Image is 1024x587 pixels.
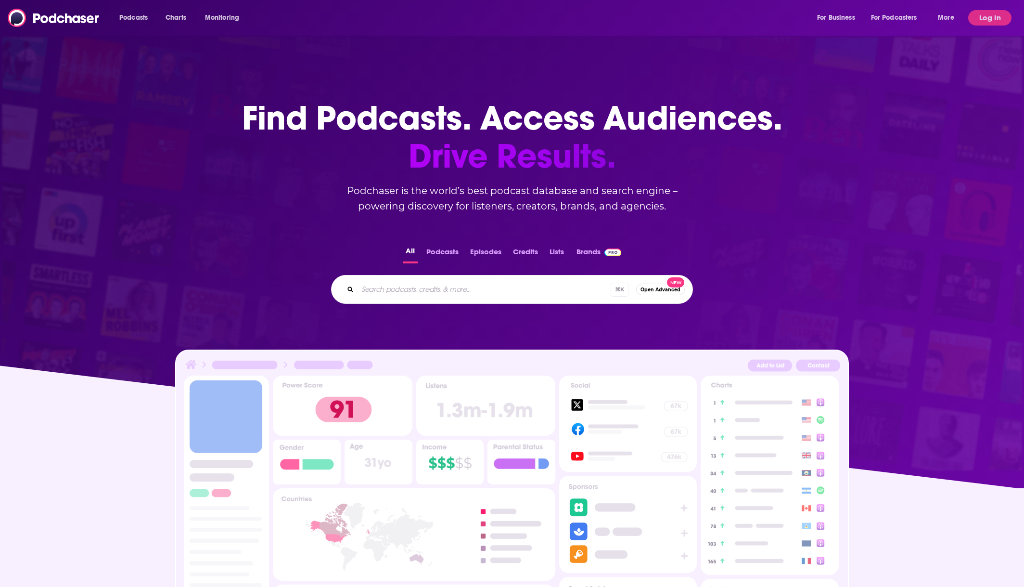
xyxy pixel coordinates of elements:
button: Lists [547,245,567,263]
span: Open Advanced [640,287,680,292]
span: For Podcasters [871,11,917,25]
img: Podcast Insights Age [345,440,412,484]
button: Open AdvancedNew [636,284,685,295]
span: More [938,11,954,25]
button: All [403,245,418,263]
img: Podcast Insights Income [416,440,484,484]
a: BrandsPodchaser Pro [576,245,621,263]
img: Podcast Insights Header [184,358,840,375]
button: open menu [865,10,931,26]
a: Charts [159,10,192,26]
button: Credits [510,245,541,263]
h1: Find Podcasts. Access Audiences. [242,99,782,175]
img: Podcast Insights Parental Status [487,440,555,484]
button: open menu [810,10,867,26]
img: Podcast Socials [559,376,697,472]
span: Podcasts [119,11,148,25]
input: Search podcasts, credits, & more... [358,282,611,297]
span: For Business [817,11,855,25]
button: open menu [931,10,966,26]
img: Podcast Insights Gender [273,440,341,484]
span: ⌘ K [611,283,628,297]
img: Podcast Insights Charts [701,376,838,575]
button: open menu [198,10,252,26]
img: Podcast Insights Countries [273,488,555,580]
div: Search podcasts, credits, & more... [331,275,693,304]
h2: Podchaser is the world’s best podcast database and search engine – powering discovery for listene... [320,183,704,214]
span: Charts [166,11,186,25]
img: Podcast Insights Power score [273,376,412,436]
img: Podchaser Pro [604,248,621,256]
img: Podchaser - Follow, Share and Rate Podcasts [8,9,100,27]
img: Podcast Sponsors [559,476,697,573]
button: Podcasts [423,245,461,263]
button: Episodes [467,245,504,263]
button: Log In [968,10,1011,26]
span: New [667,277,684,287]
img: Podcast Insights Listens [416,376,555,436]
button: open menu [113,10,160,26]
span: Drive Results. [242,137,782,175]
span: Monitoring [205,11,239,25]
